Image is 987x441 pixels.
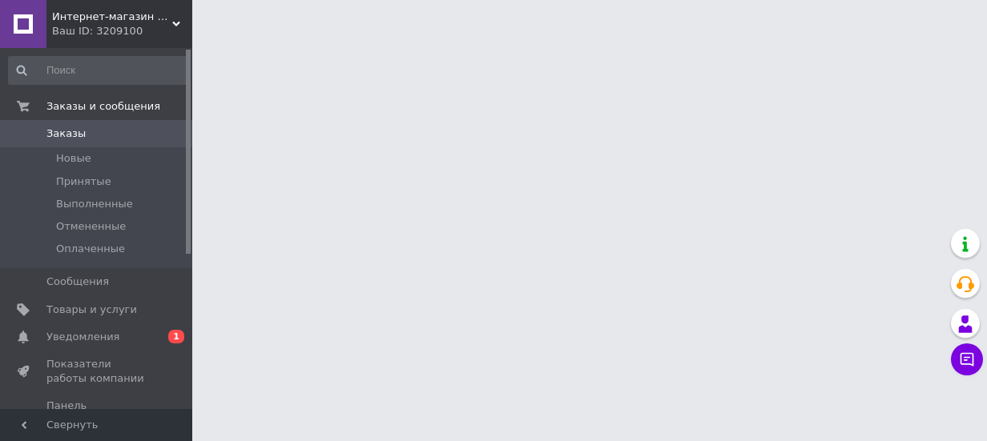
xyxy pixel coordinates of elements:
span: Заказы и сообщения [46,99,160,114]
span: Заказы [46,126,86,141]
input: Поиск [8,56,188,85]
button: Чат с покупателем [951,343,983,375]
span: Выполненные [56,197,133,211]
span: Панель управления [46,399,148,427]
span: Товары и услуги [46,303,137,317]
span: Показатели работы компании [46,357,148,386]
span: Сообщения [46,275,109,289]
span: Оплаченные [56,242,125,256]
span: Интернет-магазин Шапочка shapo4ka.com.ua [52,10,172,24]
span: Уведомления [46,330,119,344]
span: Новые [56,151,91,166]
span: Отмененные [56,219,126,234]
span: 1 [168,330,184,343]
div: Ваш ID: 3209100 [52,24,192,38]
span: Принятые [56,174,111,189]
